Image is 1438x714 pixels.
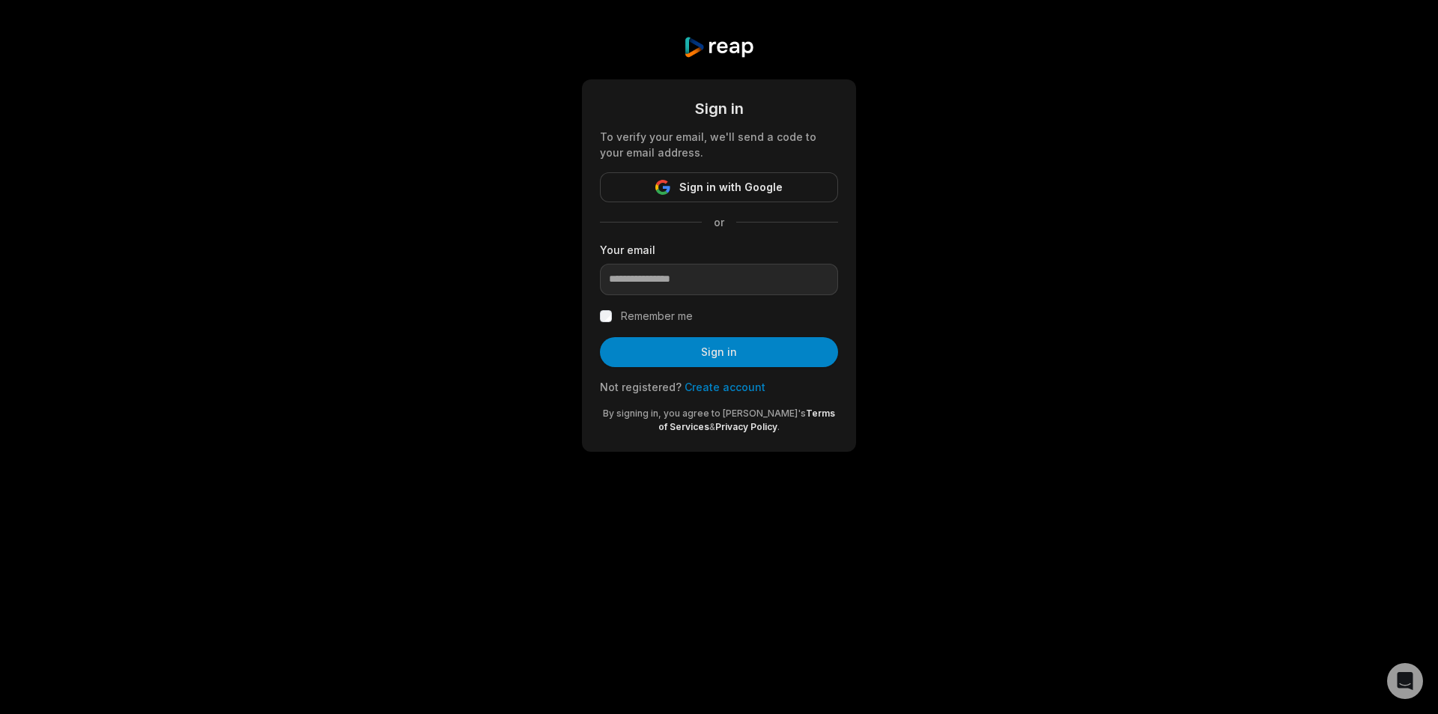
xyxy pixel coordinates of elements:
[600,172,838,202] button: Sign in with Google
[702,214,736,230] span: or
[600,337,838,367] button: Sign in
[658,408,835,432] a: Terms of Services
[600,97,838,120] div: Sign in
[777,421,780,432] span: .
[679,178,783,196] span: Sign in with Google
[600,381,682,393] span: Not registered?
[685,381,765,393] a: Create account
[709,421,715,432] span: &
[1387,663,1423,699] div: Open Intercom Messenger
[600,129,838,160] div: To verify your email, we'll send a code to your email address.
[621,307,693,325] label: Remember me
[600,242,838,258] label: Your email
[683,36,754,58] img: reap
[603,408,806,419] span: By signing in, you agree to [PERSON_NAME]'s
[715,421,777,432] a: Privacy Policy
